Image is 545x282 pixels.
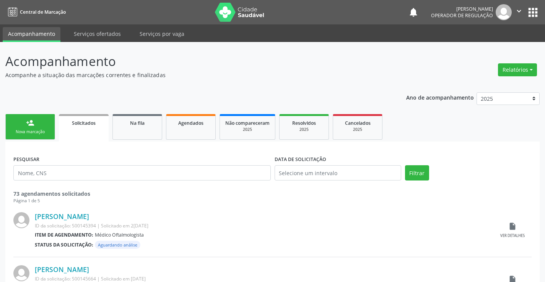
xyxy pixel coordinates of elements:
span: Não compareceram [225,120,270,126]
div: Nova marcação [11,129,49,135]
span: Aguardando análise [95,241,140,249]
div: Ver detalhes [500,233,525,238]
button: notifications [408,7,419,18]
span: ID da solicitação: S00145394 | [35,222,100,229]
img: img [13,265,29,281]
span: Agendados [178,120,203,126]
a: Serviços por vaga [134,27,190,40]
i:  [515,7,523,15]
strong: 73 agendamentos solicitados [13,190,90,197]
input: Nome, CNS [13,165,271,180]
a: Acompanhamento [3,27,60,42]
span: ID da solicitação: S00145664 | [35,276,100,282]
a: [PERSON_NAME] [35,212,89,221]
p: Ano de acompanhamento [406,92,474,102]
div: 2025 [225,127,270,132]
img: img [496,4,512,20]
b: Item de agendamento: [35,232,93,238]
div: 2025 [338,127,377,132]
span: Operador de regulação [431,12,493,19]
button:  [512,4,526,20]
span: Solicitado em [DATE] [101,276,146,282]
label: DATA DE SOLICITAÇÃO [275,153,326,165]
a: Serviços ofertados [68,27,126,40]
span: Na fila [130,120,145,126]
b: Status da solicitação: [35,242,93,248]
span: Solicitado em 2[DATE] [101,222,148,229]
span: Central de Marcação [20,9,66,15]
img: img [13,212,29,228]
span: Médico Oftalmologista [95,232,144,238]
input: Selecione um intervalo [275,165,401,180]
button: Relatórios [498,63,537,76]
span: Solicitados [72,120,96,126]
button: Filtrar [405,165,429,180]
p: Acompanhamento [5,52,379,71]
i: insert_drive_file [508,222,517,230]
button: apps [526,6,540,19]
label: PESQUISAR [13,153,39,165]
a: [PERSON_NAME] [35,265,89,274]
div: Página 1 de 5 [13,198,532,204]
p: Acompanhe a situação das marcações correntes e finalizadas [5,71,379,79]
span: Cancelados [345,120,371,126]
a: Central de Marcação [5,6,66,18]
div: 2025 [285,127,323,132]
div: [PERSON_NAME] [431,6,493,12]
span: Resolvidos [292,120,316,126]
div: person_add [26,119,34,127]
